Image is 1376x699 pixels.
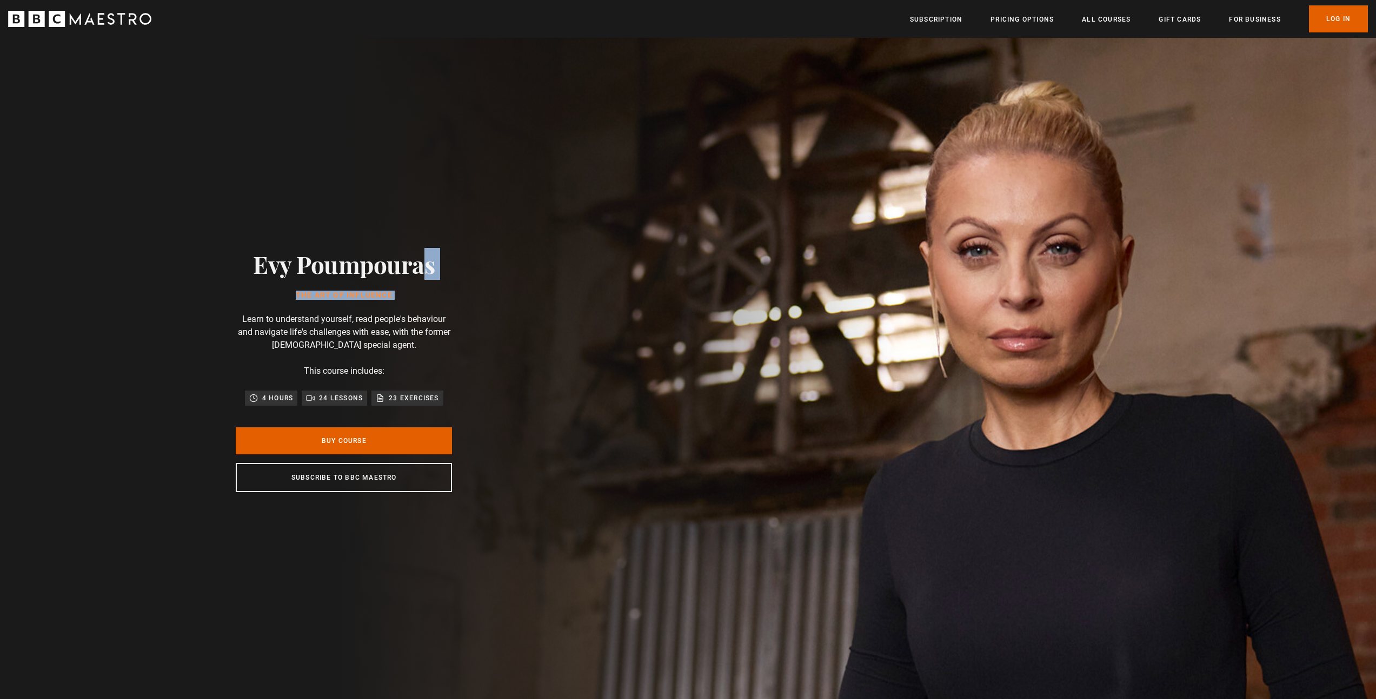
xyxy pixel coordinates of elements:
[304,365,384,378] p: This course includes:
[253,250,435,278] h2: Evy Poumpouras
[236,463,452,492] a: Subscribe to BBC Maestro
[1309,5,1368,32] a: Log In
[8,11,151,27] svg: BBC Maestro
[910,5,1368,32] nav: Primary
[236,427,452,454] a: Buy Course
[319,393,363,404] p: 24 lessons
[910,14,962,25] a: Subscription
[1229,14,1280,25] a: For business
[236,313,452,352] p: Learn to understand yourself, read people's behaviour and navigate life's challenges with ease, w...
[253,291,435,300] h1: The Art of Influence
[389,393,438,404] p: 23 exercises
[1159,14,1201,25] a: Gift Cards
[262,393,293,404] p: 4 hours
[1082,14,1131,25] a: All Courses
[991,14,1054,25] a: Pricing Options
